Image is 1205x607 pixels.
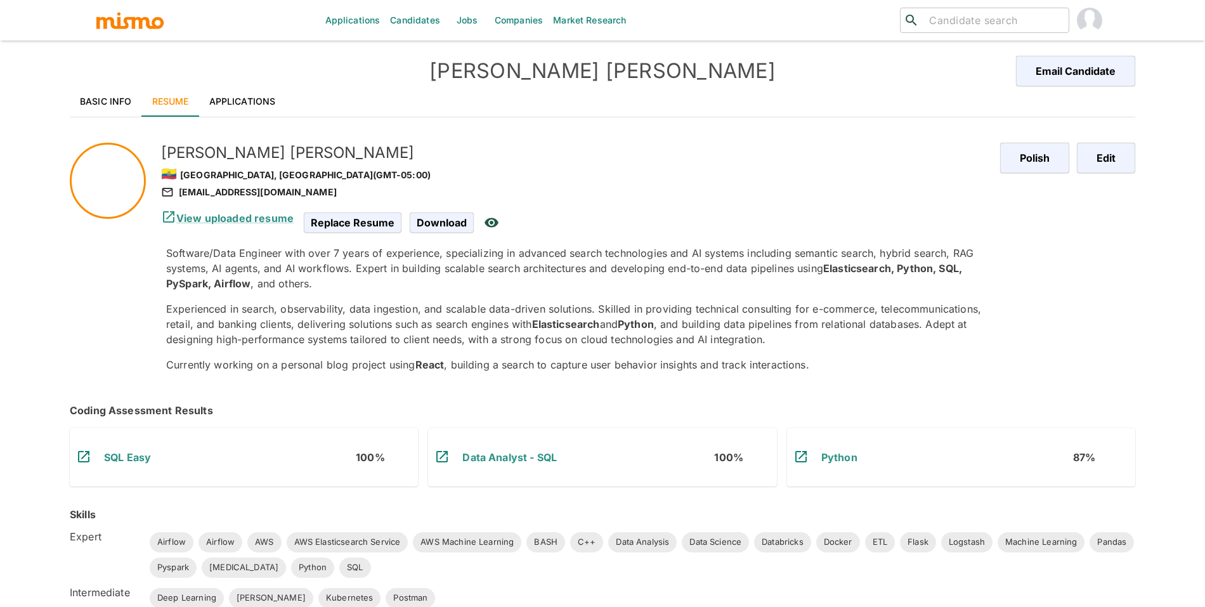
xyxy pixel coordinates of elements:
a: View uploaded resume [161,212,294,225]
span: Databricks [754,536,811,549]
span: Airflow [199,536,242,549]
strong: React [415,358,445,371]
a: Applications [199,86,286,117]
span: 🇪🇨 [161,166,177,181]
span: Pandas [1090,536,1134,549]
a: SQL Easy [104,451,151,464]
h6: Skills [70,507,96,522]
span: Machine Learning [998,536,1084,549]
span: Data Science [682,536,749,549]
div: [EMAIL_ADDRESS][DOMAIN_NAME] [161,185,990,200]
span: Docker [816,536,860,549]
span: Postman [386,592,435,604]
h6: Intermediate [70,585,140,600]
button: Email Candidate [1016,56,1135,86]
span: [PERSON_NAME] [229,592,313,604]
h6: 100 % [714,450,770,465]
span: Replace Resume [304,212,401,233]
button: Polish [1000,143,1069,173]
h6: Coding Assessment Results [70,403,1135,418]
h5: [PERSON_NAME] [PERSON_NAME] [161,143,990,163]
p: Software/Data Engineer with over 7 years of experience, specializing in advanced search technolog... [166,245,990,291]
input: Candidate search [924,11,1064,29]
span: AWS Machine Learning [413,536,521,549]
h6: Expert [70,529,140,544]
a: Resume [142,86,199,117]
h4: [PERSON_NAME] [PERSON_NAME] [336,58,869,84]
span: Logstash [941,536,993,549]
a: Basic Info [70,86,142,117]
button: Edit [1077,143,1135,173]
p: Experienced in search, observability, data ingestion, and scalable data-driven solutions. Skilled... [166,301,990,347]
span: Kubernetes [318,592,381,604]
span: SQL [339,561,370,574]
h6: 100 % [356,450,412,465]
img: logo [95,11,165,30]
strong: Python [618,318,654,330]
span: AWS Elasticsearch Service [287,536,408,549]
span: Data Analysis [608,536,677,549]
strong: Elasticsearch [532,318,600,330]
span: Download [410,212,474,233]
h6: 87 % [1073,450,1129,465]
span: BASH [526,536,565,549]
a: Data Analyst - SQL [462,451,557,464]
span: [MEDICAL_DATA] [202,561,286,574]
span: Deep Learning [150,592,224,604]
span: AWS [247,536,281,549]
p: Currently working on a personal blog project using , building a search to capture user behavior i... [166,357,990,372]
span: Python [291,561,334,574]
img: Maria Lujan Ciommo [1077,8,1102,33]
div: [GEOGRAPHIC_DATA], [GEOGRAPHIC_DATA] (GMT-05:00) [161,163,990,185]
span: Airflow [150,536,193,549]
span: ETL [865,536,895,549]
span: Pyspark [150,561,197,574]
a: Python [821,451,857,464]
a: Download [410,216,474,227]
span: Flask [900,536,936,549]
span: C++ [570,536,603,549]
